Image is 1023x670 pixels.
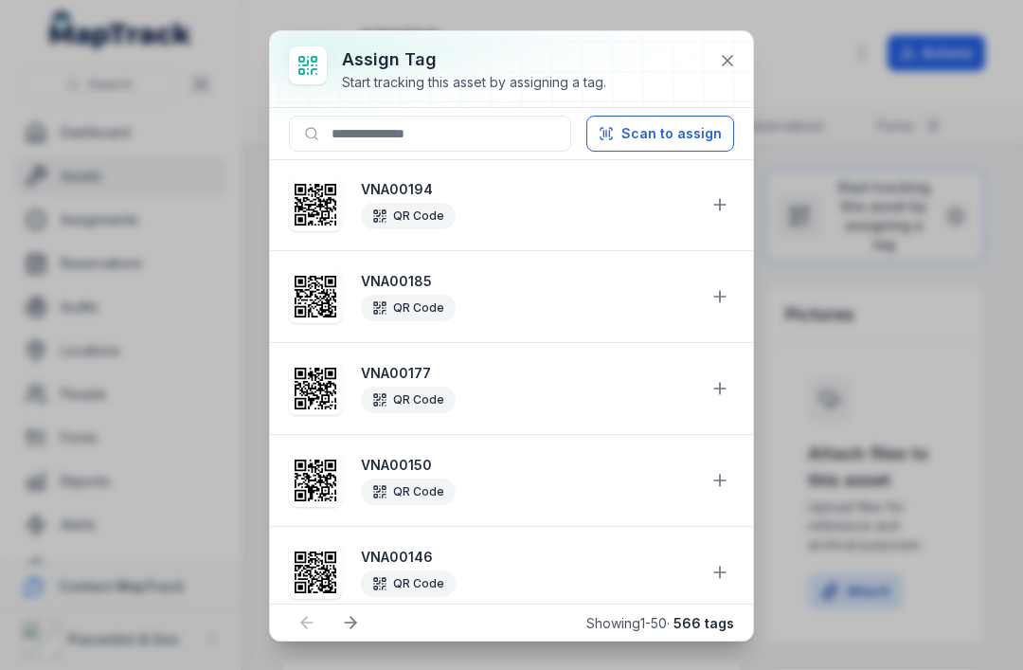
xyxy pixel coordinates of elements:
[361,295,456,321] div: QR Code
[342,46,606,73] h3: Assign tag
[361,570,456,597] div: QR Code
[586,116,734,152] button: Scan to assign
[361,180,694,199] strong: VNA00194
[361,272,694,291] strong: VNA00185
[361,203,456,229] div: QR Code
[361,456,694,475] strong: VNA00150
[361,479,456,505] div: QR Code
[673,615,734,631] strong: 566 tags
[361,364,694,383] strong: VNA00177
[361,387,456,413] div: QR Code
[342,73,606,92] div: Start tracking this asset by assigning a tag.
[586,615,734,631] span: Showing 1 - 50 ·
[361,548,694,567] strong: VNA00146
